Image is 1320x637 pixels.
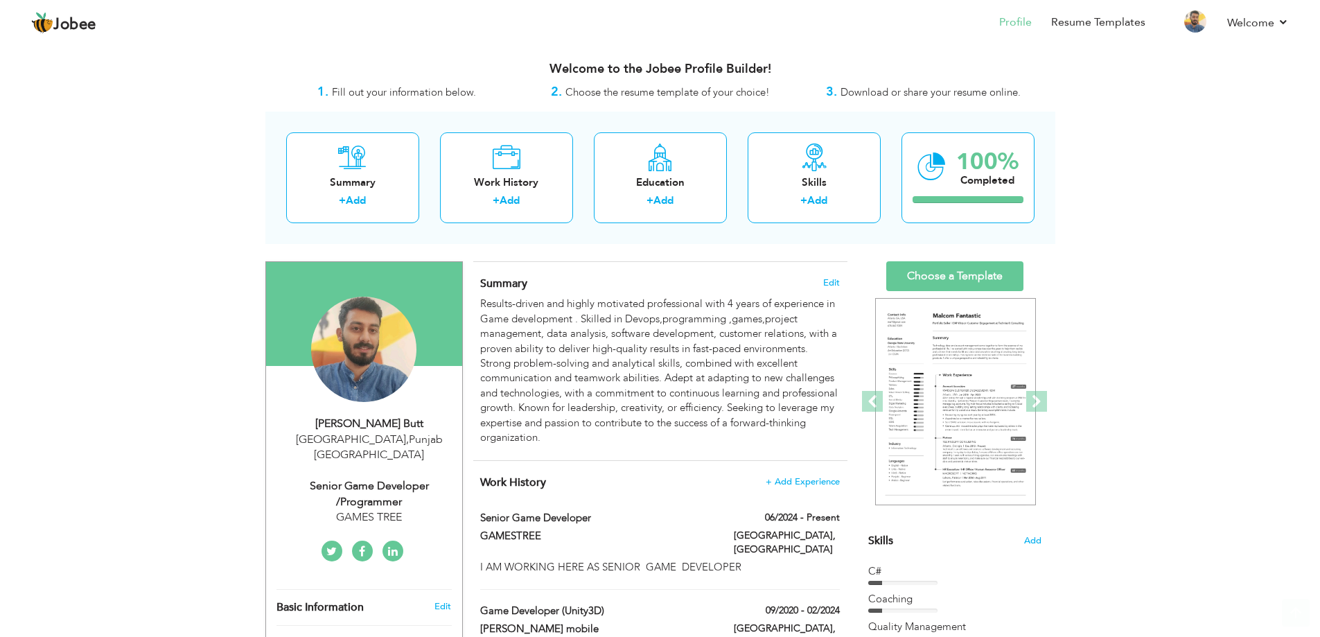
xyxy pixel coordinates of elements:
h3: Welcome to the Jobee Profile Builder! [265,62,1055,76]
span: Basic Information [276,602,364,614]
span: + Add Experience [766,477,840,487]
strong: 3. [826,83,837,101]
div: 100% [956,150,1019,173]
label: Senior Game developer [480,511,713,525]
label: 06/2024 - Present [765,511,840,525]
div: Work History [451,175,562,190]
a: Resume Templates [1051,15,1145,30]
label: 09/2020 - 02/2024 [766,604,840,618]
div: Education [605,175,716,190]
span: Summary [480,276,527,291]
div: Senior game developer /programmer [276,478,462,510]
span: Add [1024,534,1041,548]
div: Completed [956,173,1019,188]
img: Muhammad Nauman Butt [311,297,416,402]
div: Quality Management [868,620,1041,634]
div: Coaching [868,592,1041,607]
label: + [493,193,500,208]
label: + [646,193,653,208]
h4: Adding a summary is a quick and easy way to highlight your experience and interests. [480,277,839,290]
a: Add [500,193,520,207]
label: Game Developer (Unity3D) [480,604,713,618]
span: , [406,432,409,447]
a: Welcome [1227,15,1289,31]
strong: 2. [551,83,562,101]
div: [PERSON_NAME] Butt [276,416,462,432]
div: I AM WORKING HERE AS SENIOR GAME DEVELOPER [480,560,839,575]
div: C# [868,564,1041,579]
a: Choose a Template [886,261,1023,291]
span: Skills [868,533,893,548]
label: + [800,193,807,208]
a: Add [653,193,674,207]
div: Results-driven and highly motivated professional with 4 years of experience in Game development .... [480,297,839,445]
a: Jobee [31,12,96,34]
a: Profile [999,15,1032,30]
span: Jobee [53,17,96,33]
div: GAMES TREE [276,509,462,525]
strong: 1. [317,83,328,101]
a: Add [807,193,827,207]
div: Skills [759,175,870,190]
img: Profile Img [1184,10,1206,33]
span: Edit [823,278,840,288]
label: GAMESTREE [480,529,713,543]
label: [GEOGRAPHIC_DATA], [GEOGRAPHIC_DATA] [734,529,840,557]
div: [GEOGRAPHIC_DATA] Punjab [GEOGRAPHIC_DATA] [276,432,462,464]
label: [PERSON_NAME] mobile [480,622,713,636]
span: Download or share your resume online. [841,85,1021,99]
img: jobee.io [31,12,53,34]
div: Summary [297,175,408,190]
a: Add [346,193,366,207]
span: Choose the resume template of your choice! [565,85,770,99]
h4: This helps to show the companies you have worked for. [480,475,839,489]
label: + [339,193,346,208]
span: Work History [480,475,546,490]
span: Fill out your information below. [332,85,476,99]
a: Edit [434,600,451,613]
